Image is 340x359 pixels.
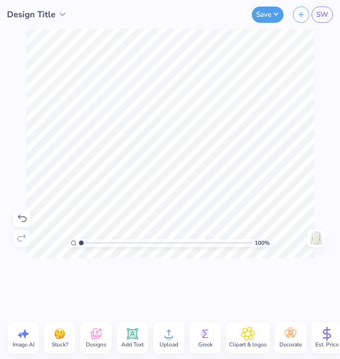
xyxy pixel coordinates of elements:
[316,9,328,20] span: SW
[198,341,213,348] span: Greek
[309,231,324,246] img: Back
[160,341,178,348] span: Upload
[86,341,106,348] span: Designs
[252,7,284,23] button: Save
[312,7,333,23] a: SW
[7,8,56,21] span: Design Title
[53,327,67,341] img: Stuck?
[255,239,270,247] span: 100 %
[121,341,144,348] span: Add Text
[13,341,35,348] span: Image AI
[279,341,302,348] span: Decorate
[315,341,339,348] span: Est. Price
[229,341,267,348] span: Clipart & logos
[52,341,68,348] span: Stuck?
